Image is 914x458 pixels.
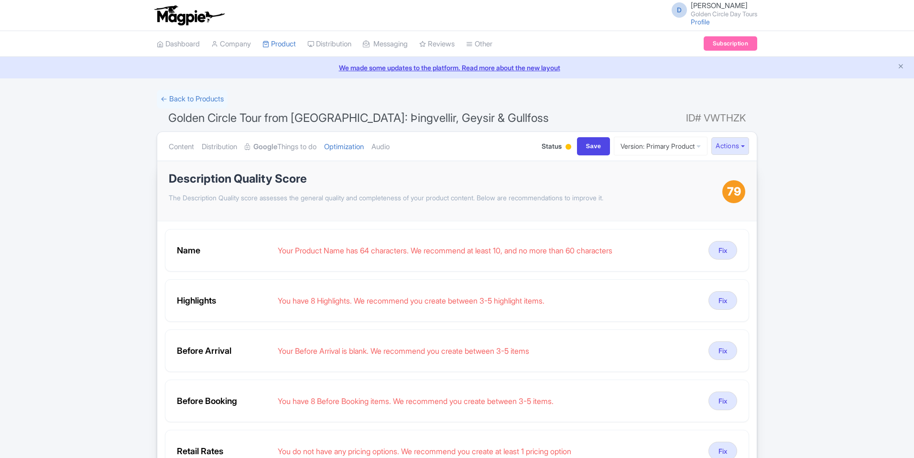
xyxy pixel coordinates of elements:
[614,137,707,155] a: Version: Primary Product
[704,36,757,51] a: Subscription
[711,137,749,155] button: Actions
[211,31,251,57] a: Company
[324,132,364,162] a: Optimization
[691,18,710,26] a: Profile
[691,11,757,17] small: Golden Circle Day Tours
[177,394,270,407] div: Before Booking
[177,445,270,458] div: Retail Rates
[542,141,562,151] span: Status
[363,31,408,57] a: Messaging
[262,31,296,57] a: Product
[278,295,701,306] div: You have 8 Highlights. We recommend you create between 3-5 highlight items.
[245,132,316,162] a: GoogleThings to do
[278,446,701,457] div: You do not have any pricing options. We recommend you create at least 1 pricing option
[691,1,748,10] span: [PERSON_NAME]
[278,245,701,256] div: Your Product Name has 64 characters. We recommend at least 10, and no more than 60 characters
[577,137,610,155] input: Save
[168,111,549,125] span: Golden Circle Tour from [GEOGRAPHIC_DATA]: Þingvellir, Geysir & Gullfoss
[253,142,277,153] strong: Google
[278,345,701,357] div: Your Before Arrival is blank. We recommend you create between 3-5 items
[169,132,194,162] a: Content
[157,90,228,109] a: ← Back to Products
[177,244,270,257] div: Name
[686,109,746,128] span: ID# VWTHZK
[6,63,908,73] a: We made some updates to the platform. Read more about the new layout
[307,31,351,57] a: Distribution
[666,2,757,17] a: D [PERSON_NAME] Golden Circle Day Tours
[708,291,737,310] button: Fix
[727,183,741,200] span: 79
[169,193,722,203] p: The Description Quality score assesses the general quality and completeness of your product conte...
[708,341,737,360] button: Fix
[564,140,573,155] div: Building
[278,395,701,407] div: You have 8 Before Booking items. We recommend you create between 3-5 items.
[419,31,455,57] a: Reviews
[466,31,492,57] a: Other
[169,173,722,185] h1: Description Quality Score
[672,2,687,18] span: D
[897,62,904,73] button: Close announcement
[177,344,270,357] div: Before Arrival
[708,241,737,260] button: Fix
[202,132,237,162] a: Distribution
[157,31,200,57] a: Dashboard
[152,5,226,26] img: logo-ab69f6fb50320c5b225c76a69d11143b.png
[371,132,390,162] a: Audio
[177,294,270,307] div: Highlights
[708,392,737,410] button: Fix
